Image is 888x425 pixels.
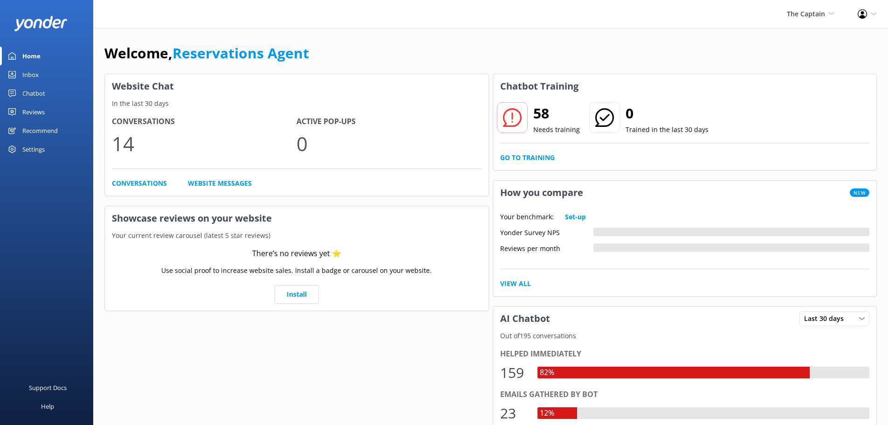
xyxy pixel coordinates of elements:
div: 82% [537,367,557,379]
p: 0 [296,128,481,159]
div: Home [22,47,41,65]
div: 23 [500,402,528,425]
h3: How you compare [493,181,590,205]
h4: Active Pop-ups [296,116,481,128]
a: Go to Training [500,153,555,163]
span: The Captain [787,9,825,18]
h2: 58 [533,102,580,125]
span: New [850,188,869,197]
div: Support Docs [29,378,67,397]
p: In the last 30 days [105,98,489,109]
h3: Website Chat [105,74,489,98]
h3: Chatbot Training [493,74,585,98]
p: Use social proof to increase website sales. Install a badge or carousel on your website. [161,265,432,276]
img: yonder-white-logo.png [14,16,68,31]
div: Emails gathered by bot [500,389,870,401]
div: Reviews per month [500,244,593,252]
div: Inbox [22,65,39,84]
span: Last 30 days [804,314,849,324]
div: Help [41,397,54,416]
p: 14 [112,128,296,159]
a: Set-up [565,212,586,222]
h3: AI Chatbot [493,307,557,331]
p: Needs training [533,125,580,135]
a: Conversations [112,178,167,188]
div: Chatbot [22,84,45,103]
div: Helped immediately [500,348,870,360]
a: Website Messages [188,178,252,188]
a: Install [275,285,319,304]
div: There’s no reviews yet ⭐ [252,248,341,260]
h3: Showcase reviews on your website [105,206,489,230]
div: Yonder Survey NPS [500,228,593,236]
p: Your current review carousel (latest 5 star reviews) [105,230,489,241]
a: Reservations Agent [172,43,309,63]
p: Out of 195 conversations [493,331,877,341]
div: Reviews [22,103,45,121]
div: Recommend [22,121,58,140]
h1: Welcome, [104,42,309,64]
a: View All [500,279,531,289]
h4: Conversations [112,116,296,128]
div: 12% [537,407,557,419]
div: 159 [500,362,528,384]
p: Your benchmark: [500,212,554,222]
h2: 0 [626,102,709,125]
p: Trained in the last 30 days [626,125,709,135]
div: Settings [22,140,45,159]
